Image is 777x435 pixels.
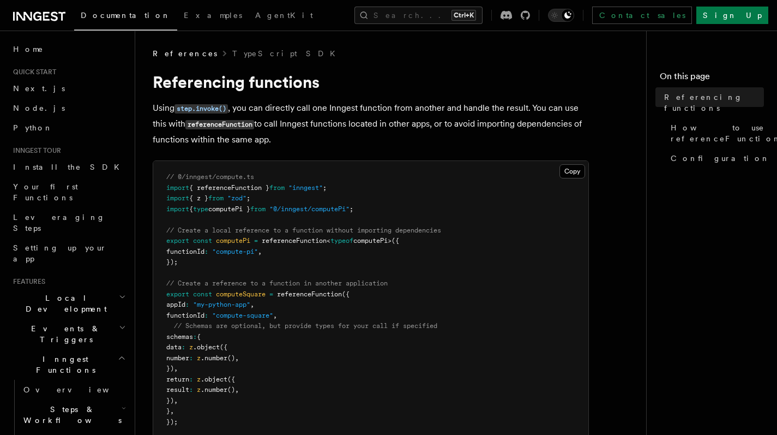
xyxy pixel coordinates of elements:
[166,312,204,319] span: functionId
[166,301,185,308] span: appId
[277,290,342,298] span: referenceFunction
[166,343,182,351] span: data
[232,48,342,59] a: TypeScript SDK
[269,184,285,192] span: from
[212,248,258,255] span: "compute-pi"
[235,386,239,394] span: ,
[166,376,189,383] span: return
[166,205,189,213] span: import
[9,68,56,76] span: Quick start
[193,237,212,245] span: const
[354,7,483,24] button: Search...Ctrl+K
[9,238,128,269] a: Setting up your app
[592,7,692,24] a: Contact sales
[204,312,208,319] span: :
[174,104,228,114] code: step.invoke()
[671,153,770,164] span: Configuration
[153,100,589,147] p: Using , you can directly call one Inngest function from another and handle the result. You can us...
[258,248,262,255] span: ,
[166,173,254,181] span: // @/inngest/compute.ts
[353,237,399,245] span: computePi>({
[250,205,266,213] span: from
[9,288,128,319] button: Local Development
[189,386,193,394] span: :
[166,237,189,245] span: export
[660,87,764,118] a: Referencing functions
[189,205,193,213] span: {
[189,376,193,383] span: :
[9,39,128,59] a: Home
[323,184,327,192] span: ;
[13,213,105,233] span: Leveraging Steps
[189,343,193,351] span: z
[9,323,119,345] span: Events & Triggers
[227,194,246,202] span: "zod"
[166,227,441,234] span: // Create a local reference to a function without importing dependencies
[227,376,235,383] span: ({
[13,84,65,93] span: Next.js
[330,237,353,245] span: typeof
[208,205,250,213] span: computePi }
[174,103,228,113] a: step.invoke()
[660,70,764,87] h4: On this page
[184,11,242,20] span: Examples
[153,48,217,59] span: References
[166,258,178,266] span: });
[166,248,204,255] span: functionId
[250,301,254,308] span: ,
[166,397,174,404] span: })
[189,194,208,202] span: { z }
[9,177,128,207] a: Your first Functions
[193,333,197,341] span: :
[193,301,250,308] span: "my-python-app"
[246,194,250,202] span: ;
[9,79,128,98] a: Next.js
[197,386,201,394] span: z
[559,164,585,178] button: Copy
[153,72,589,92] h1: Referencing functions
[201,354,227,362] span: .number
[13,123,53,132] span: Python
[189,354,193,362] span: :
[185,301,189,308] span: :
[166,279,388,287] span: // Create a reference to a function in another application
[166,365,174,372] span: })
[197,376,201,383] span: z
[197,354,201,362] span: z
[9,319,128,349] button: Events & Triggers
[342,290,350,298] span: ({
[327,237,330,245] span: <
[166,418,178,426] span: });
[9,118,128,138] a: Python
[185,120,254,129] code: referenceFunction
[273,312,277,319] span: ,
[19,400,128,430] button: Steps & Workflows
[201,386,227,394] span: .number
[23,385,136,394] span: Overview
[177,3,249,29] a: Examples
[19,380,128,400] a: Overview
[174,397,178,404] span: ,
[174,365,178,372] span: ,
[193,290,212,298] span: const
[269,205,350,213] span: "@/inngest/computePi"
[13,104,65,112] span: Node.js
[208,194,224,202] span: from
[350,205,353,213] span: ;
[9,277,45,286] span: Features
[9,354,118,376] span: Inngest Functions
[254,237,258,245] span: =
[166,194,189,202] span: import
[9,98,128,118] a: Node.js
[9,157,128,177] a: Install the SDK
[166,333,193,341] span: schemas
[269,290,273,298] span: =
[288,184,323,192] span: "inngest"
[197,333,201,341] span: {
[548,9,574,22] button: Toggle dark mode
[166,184,189,192] span: import
[74,3,177,31] a: Documentation
[189,184,269,192] span: { referenceFunction }
[262,237,327,245] span: referenceFunction
[666,118,764,148] a: How to use referenceFunction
